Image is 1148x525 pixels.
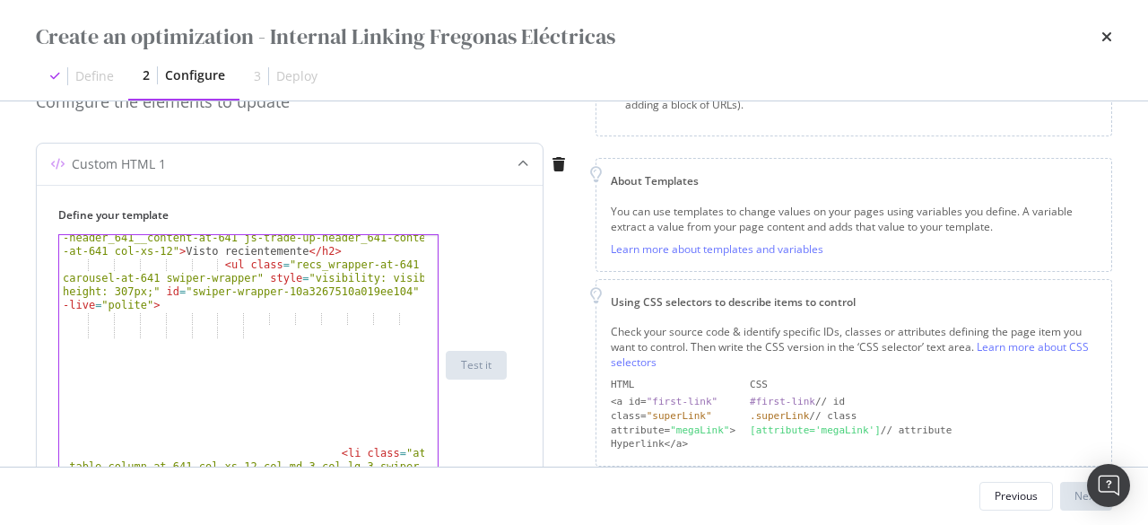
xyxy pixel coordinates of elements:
[750,409,1097,424] div: // class
[36,22,615,52] div: Create an optimization - Internal Linking Fregonas Eléctricas
[611,294,1097,310] div: Using CSS selectors to describe items to control
[611,409,735,424] div: class=
[611,437,735,451] div: Hyperlink</a>
[276,67,317,85] div: Deploy
[143,66,150,84] div: 2
[1074,488,1098,503] div: Next
[75,67,114,85] div: Define
[670,424,729,436] div: "megaLink"
[750,395,1097,409] div: // id
[611,324,1097,370] div: Check your source code & identify specific IDs, classes or attributes defining the page item you ...
[58,207,507,223] label: Define your template
[165,66,225,84] div: Configure
[647,410,712,422] div: "superLink"
[1101,22,1112,52] div: times
[36,91,574,114] div: Configure the elements to update
[750,410,809,422] div: .superLink
[647,396,717,407] div: "first-link"
[446,351,507,380] button: Test it
[1087,464,1130,507] div: Open Intercom Messenger
[611,173,1097,188] div: About Templates
[750,424,1097,438] div: // attribute
[461,357,491,372] div: Test it
[611,424,735,438] div: attribute= >
[750,424,881,436] div: [attribute='megaLink']
[1060,482,1112,511] button: Next
[750,378,1097,392] div: CSS
[254,67,261,85] div: 3
[611,395,735,409] div: <a id=
[72,155,166,173] div: Custom HTML 1
[611,378,735,392] div: HTML
[750,396,815,407] div: #first-link
[995,488,1038,503] div: Previous
[611,241,823,257] a: Learn more about templates and variables
[979,482,1053,511] button: Previous
[611,204,1097,234] div: You can use templates to change values on your pages using variables you define. A variable extra...
[611,339,1089,370] a: Learn more about CSS selectors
